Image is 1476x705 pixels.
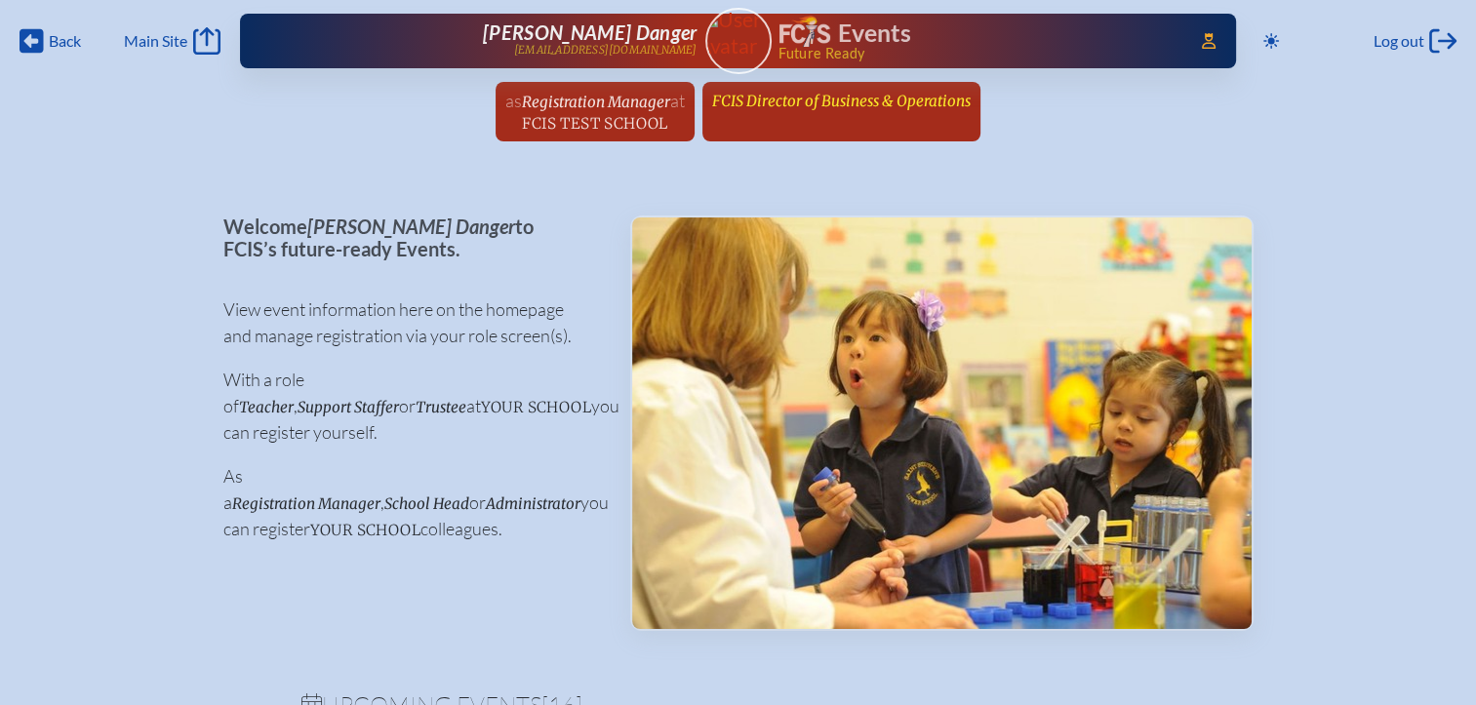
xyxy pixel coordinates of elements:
[712,92,971,110] span: FCIS Director of Business & Operations
[416,398,466,416] span: Trustee
[223,463,599,542] p: As a , or you can register colleagues.
[223,215,599,259] p: Welcome to FCIS’s future-ready Events.
[223,367,599,446] p: With a role of , or at you can register yourself.
[307,215,515,238] span: [PERSON_NAME] Danger
[124,31,187,51] span: Main Site
[232,494,380,513] span: Registration Manager
[514,44,698,57] p: [EMAIL_ADDRESS][DOMAIN_NAME]
[124,27,219,55] a: Main Site
[498,82,693,141] a: asRegistration ManageratFCIS Test School
[310,521,420,539] span: your school
[223,296,599,349] p: View event information here on the homepage and manage registration via your role screen(s).
[778,47,1174,60] span: Future Ready
[670,90,685,111] span: at
[239,398,294,416] span: Teacher
[49,31,81,51] span: Back
[779,16,1175,60] div: FCIS Events — Future ready
[1374,31,1424,51] span: Log out
[505,90,522,111] span: as
[704,82,978,119] a: FCIS Director of Business & Operations
[522,114,667,133] span: FCIS Test School
[632,217,1252,629] img: Events
[298,398,399,416] span: Support Staffer
[384,494,469,513] span: School Head
[483,20,697,44] span: [PERSON_NAME] Danger
[302,21,698,60] a: [PERSON_NAME] Danger[EMAIL_ADDRESS][DOMAIN_NAME]
[486,494,580,513] span: Administrator
[697,7,779,59] img: User Avatar
[705,8,772,74] a: User Avatar
[481,398,591,416] span: your school
[522,93,670,111] span: Registration Manager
